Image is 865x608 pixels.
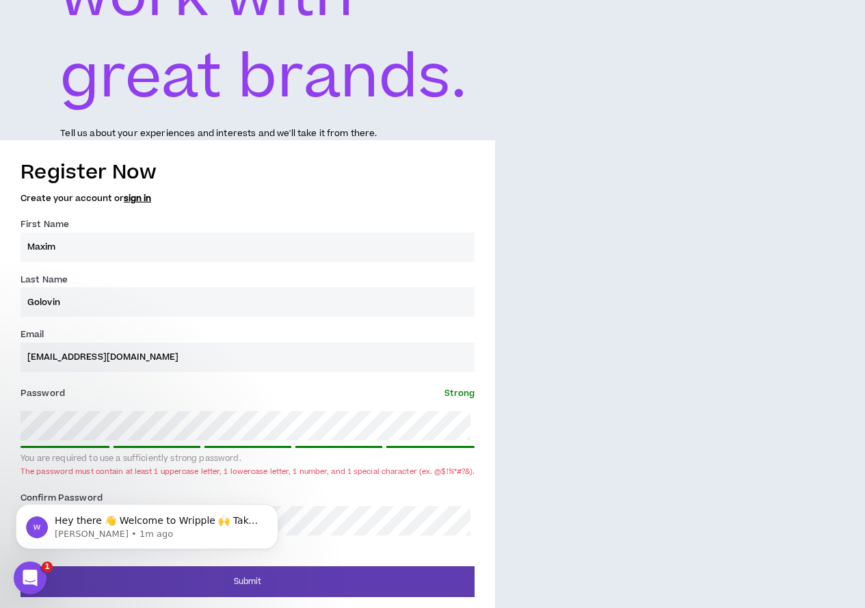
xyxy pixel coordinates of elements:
input: Enter Email [21,343,475,372]
h3: Register Now [21,158,475,187]
span: Password [21,387,65,399]
span: Strong [444,387,475,399]
input: Last name [21,287,475,317]
iframe: Intercom live chat [14,561,46,594]
input: First name [21,233,475,262]
label: First Name [21,213,69,235]
text: great brands. [60,36,467,120]
p: Tell us about your experiences and interests and we'll take it from there. [60,127,377,140]
div: You are required to use a sufficiently strong password. [21,453,475,464]
label: Last Name [21,269,68,291]
h5: Create your account or [21,194,475,203]
iframe: Intercom notifications message [10,475,284,571]
div: The password must contain at least 1 uppercase letter, 1 lowercase letter, 1 number, and 1 specia... [21,466,475,477]
button: Submit [21,566,475,597]
a: sign in [124,192,151,204]
label: Email [21,323,44,345]
span: 1 [42,561,53,572]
